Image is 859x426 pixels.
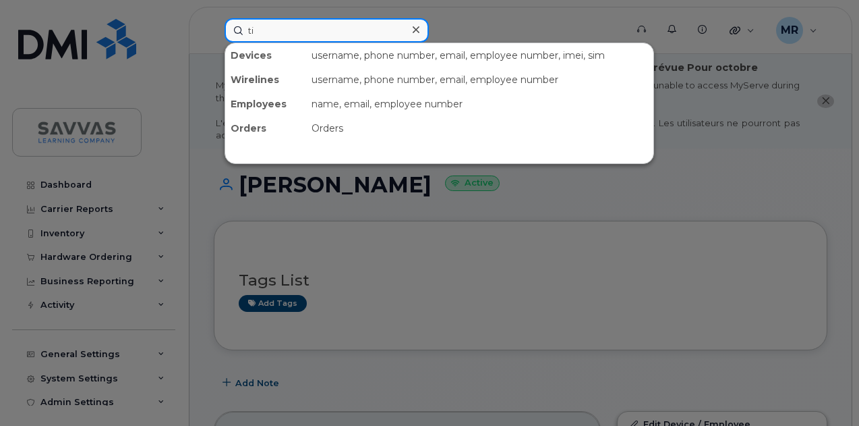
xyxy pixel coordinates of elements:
iframe: Messenger Launcher [800,367,849,416]
div: Orders [306,116,653,140]
div: Wirelines [225,68,306,92]
div: username, phone number, email, employee number [306,68,653,92]
div: Devices [225,43,306,68]
div: name, email, employee number [306,92,653,116]
div: Orders [225,116,306,140]
div: Employees [225,92,306,116]
div: username, phone number, email, employee number, imei, sim [306,43,653,68]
